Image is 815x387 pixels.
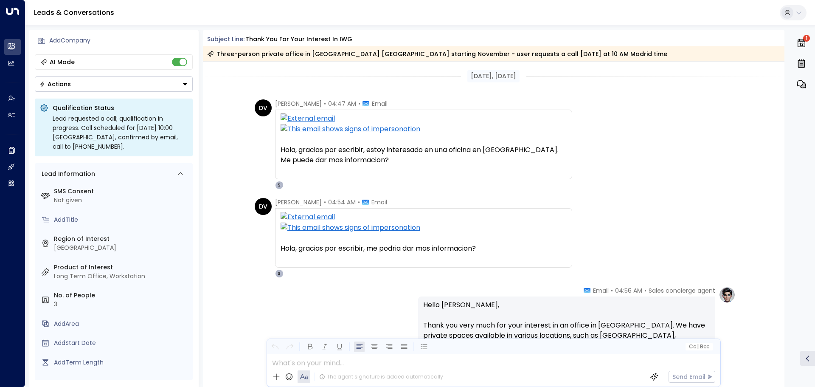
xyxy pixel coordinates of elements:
[615,286,642,295] span: 04:56 AM
[319,373,443,381] div: The agent signature is added automatically
[281,212,567,223] img: External email
[611,286,613,295] span: •
[719,286,736,303] img: profile-logo.png
[270,342,280,352] button: Undo
[54,358,189,367] div: AddTerm Length
[593,286,609,295] span: Email
[275,198,322,206] span: [PERSON_NAME]
[54,263,189,272] label: Product of Interest
[255,99,272,116] div: DV
[358,198,360,206] span: •
[54,319,189,328] div: AddArea
[281,243,567,254] div: Hola, gracias por escribir, me podria dar mas informacion?
[54,187,189,196] label: SMS Consent
[649,286,715,295] span: Sales concierge agent
[54,339,189,347] div: AddStart Date
[54,196,189,205] div: Not given
[54,243,189,252] div: [GEOGRAPHIC_DATA]
[207,50,667,58] div: Three-person private office in [GEOGRAPHIC_DATA] [GEOGRAPHIC_DATA] starting November - user reque...
[34,8,114,17] a: Leads & Conversations
[467,70,520,82] div: [DATE], [DATE]
[284,342,295,352] button: Redo
[328,198,356,206] span: 04:54 AM
[35,76,193,92] div: Button group with a nested menu
[275,181,284,189] div: S
[281,124,567,135] img: This email shows signs of impersonation
[328,99,356,108] span: 04:47 AM
[358,99,360,108] span: •
[281,113,567,124] img: External email
[275,269,284,278] div: S
[53,104,188,112] p: Qualification Status
[689,344,709,350] span: Cc Bcc
[281,145,567,165] div: Hola, gracias por escribir, estoy interesado en una oficina en [GEOGRAPHIC_DATA]. Me puede dar ma...
[207,35,244,43] span: Subject Line:
[644,286,646,295] span: •
[39,169,95,178] div: Lead Information
[372,99,388,108] span: Email
[54,300,189,309] div: 3
[35,76,193,92] button: Actions
[255,198,272,215] div: DV
[275,99,322,108] span: [PERSON_NAME]
[794,34,809,53] button: 1
[324,99,326,108] span: •
[697,344,699,350] span: |
[54,291,189,300] label: No. of People
[685,343,712,351] button: Cc|Bcc
[50,58,75,66] div: AI Mode
[281,223,567,233] img: This email shows signs of impersonation
[803,35,810,42] span: 1
[39,80,71,88] div: Actions
[49,36,193,45] div: AddCompany
[324,198,326,206] span: •
[54,272,189,281] div: Long Term Office, Workstation
[245,35,352,44] div: Thank you for your interest in IWG
[54,215,189,224] div: AddTitle
[53,114,188,151] div: Lead requested a call; qualification in progress. Call scheduled for [DATE] 10:00 [GEOGRAPHIC_DAT...
[371,198,387,206] span: Email
[54,234,189,243] label: Region of Interest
